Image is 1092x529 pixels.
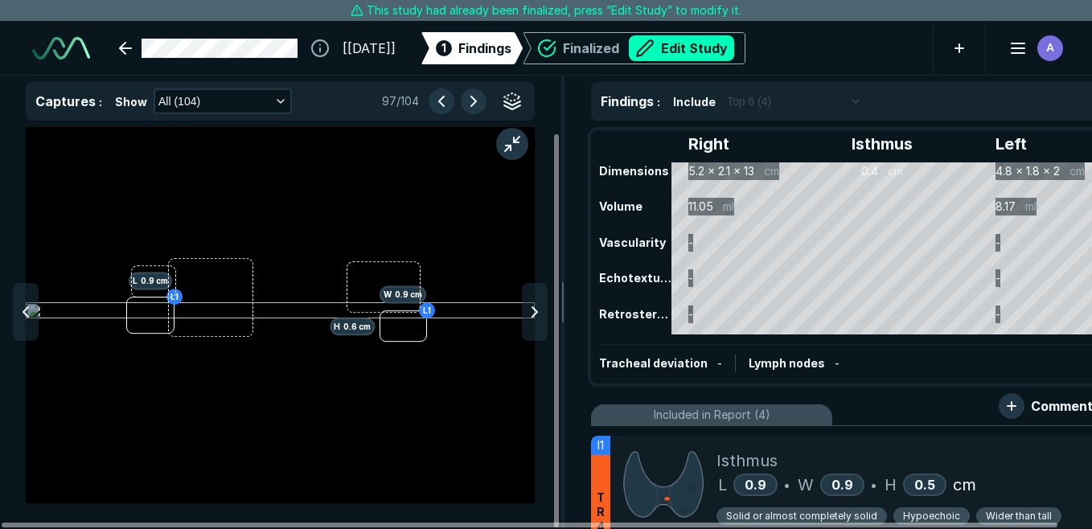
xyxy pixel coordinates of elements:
[441,39,446,56] span: 1
[745,477,766,493] span: 0.9
[382,92,419,110] span: 97 / 104
[367,2,741,19] span: This study had already been finalized, press “Edit Study” to modify it.
[26,302,535,322] img: 52d00e65-2cc6-4144-bb22-1eb2eee01b12
[1046,39,1054,56] span: A
[726,509,877,523] span: Solid or almost completely solid
[798,473,814,497] span: W
[835,356,840,370] span: -
[458,39,511,58] span: Findings
[953,473,976,497] span: cm
[421,32,523,64] div: 1Findings
[343,39,396,58] span: [[DATE]]
[986,509,1052,523] span: Wider than tall
[599,356,708,370] span: Tracheal deviation
[871,475,876,494] span: •
[914,477,935,493] span: 0.5
[784,475,790,494] span: •
[115,93,147,110] span: Show
[885,473,897,497] span: H
[158,92,200,110] span: All (104)
[629,35,734,61] button: Edit Study
[563,35,734,61] div: Finalized
[623,449,704,520] img: 61BTGwAAAAZJREFUAwCK12rJwernvQAAAABJRU5ErkJggg==
[831,477,853,493] span: 0.9
[35,93,96,109] span: Captures
[717,356,722,370] span: -
[749,356,825,370] span: Lymph nodes
[727,92,771,110] span: Top 6 (4)
[716,449,778,473] span: Isthmus
[999,32,1066,64] button: avatar-name
[597,437,604,454] span: I1
[673,93,716,110] span: Include
[32,37,90,59] img: See-Mode Logo
[654,406,770,424] span: Included in Report (4)
[99,95,102,109] span: :
[26,31,96,66] a: See-Mode Logo
[523,32,745,64] div: FinalizedEdit Study
[1037,35,1063,61] div: avatar-name
[718,473,727,497] span: L
[903,509,960,523] span: Hypoechoic
[601,93,654,109] span: Findings
[657,95,660,109] span: :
